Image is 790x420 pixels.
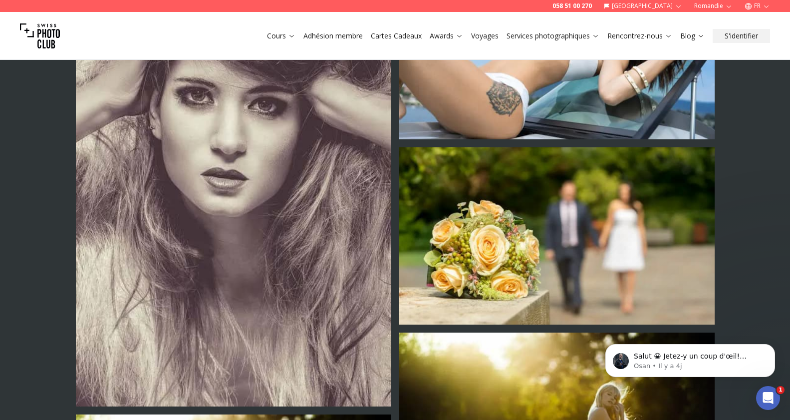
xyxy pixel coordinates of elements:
button: Services photographiques [503,29,603,43]
a: Blog [680,31,705,41]
button: Adhésion membre [299,29,367,43]
button: Awards [426,29,467,43]
a: Rencontrez-nous [607,31,672,41]
a: Services photographiques [507,31,599,41]
span: 1 [777,386,785,394]
a: Adhésion membre [303,31,363,41]
iframe: Intercom notifications message [590,323,790,393]
img: Swiss photo club [20,16,60,56]
img: Photo by Christian Bromley [399,147,715,325]
iframe: Intercom live chat [756,386,780,410]
button: Blog [676,29,709,43]
a: Cours [267,31,295,41]
a: Cartes Cadeaux [371,31,422,41]
a: Awards [430,31,463,41]
button: Cartes Cadeaux [367,29,426,43]
button: Voyages [467,29,503,43]
a: Voyages [471,31,499,41]
button: Rencontrez-nous [603,29,676,43]
button: S'identifier [713,29,770,43]
button: Cours [263,29,299,43]
a: 058 51 00 270 [552,2,592,10]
